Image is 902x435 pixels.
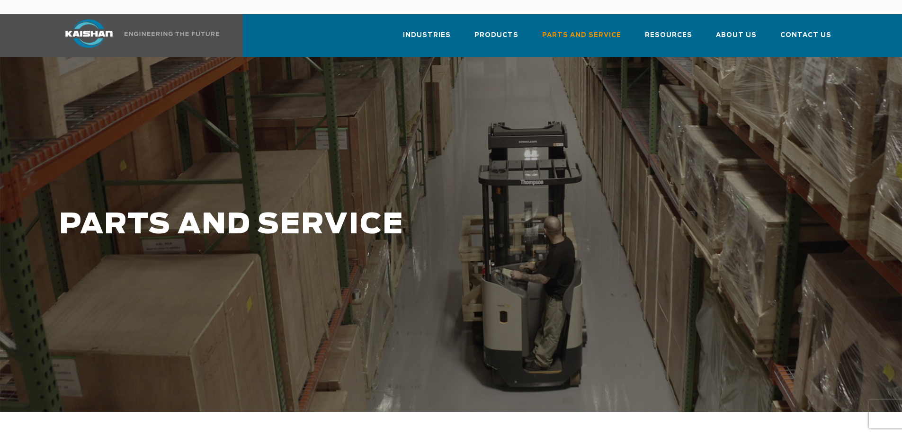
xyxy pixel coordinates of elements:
span: Industries [403,30,451,41]
a: About Us [716,23,757,55]
img: kaishan logo [54,19,125,48]
img: Engineering the future [125,32,219,36]
span: Parts and Service [542,30,621,41]
a: Products [474,23,518,55]
span: Products [474,30,518,41]
span: About Us [716,30,757,41]
a: Contact Us [780,23,831,55]
a: Kaishan USA [54,14,221,57]
span: Resources [645,30,692,41]
a: Parts and Service [542,23,621,55]
a: Industries [403,23,451,55]
a: Resources [645,23,692,55]
span: Contact Us [780,30,831,41]
h1: PARTS AND SERVICE [59,209,711,241]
